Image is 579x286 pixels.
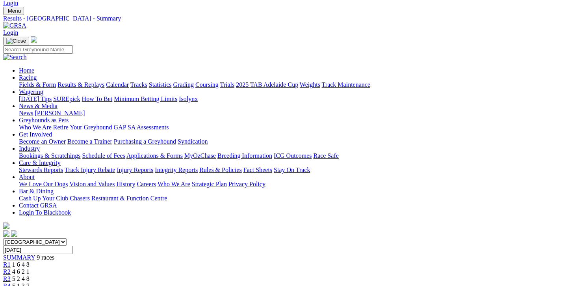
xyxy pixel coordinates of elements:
a: Race Safe [313,152,338,159]
a: Become an Owner [19,138,66,145]
a: Isolynx [179,95,198,102]
a: Trials [220,81,234,88]
span: Menu [8,8,21,14]
img: twitter.svg [11,230,17,237]
a: Login [3,29,18,36]
a: Home [19,67,34,74]
a: Fact Sheets [243,166,272,173]
a: Login To Blackbook [19,209,71,216]
a: Stay On Track [274,166,310,173]
a: Chasers Restaurant & Function Centre [70,195,167,202]
a: Strategic Plan [192,181,227,187]
a: Contact GRSA [19,202,57,209]
img: logo-grsa-white.png [31,36,37,43]
a: Results - [GEOGRAPHIC_DATA] - Summary [3,15,576,22]
a: Weights [300,81,320,88]
a: Wagering [19,88,43,95]
a: How To Bet [82,95,113,102]
a: Fields & Form [19,81,56,88]
a: Statistics [149,81,172,88]
a: GAP SA Assessments [114,124,169,131]
a: We Love Our Dogs [19,181,68,187]
a: Get Involved [19,131,52,138]
a: Industry [19,145,40,152]
a: Grading [173,81,194,88]
div: Bar & Dining [19,195,576,202]
a: Applications & Forms [126,152,183,159]
img: GRSA [3,22,26,29]
span: 4 6 2 1 [12,268,30,275]
img: Search [3,54,27,61]
div: About [19,181,576,188]
img: logo-grsa-white.png [3,222,9,229]
img: Close [6,38,26,44]
a: Breeding Information [217,152,272,159]
a: News [19,110,33,116]
a: ICG Outcomes [274,152,312,159]
span: 9 races [37,254,54,261]
span: 1 6 4 8 [12,261,30,268]
a: Cash Up Your Club [19,195,68,202]
button: Toggle navigation [3,37,29,45]
a: [PERSON_NAME] [35,110,85,116]
input: Select date [3,246,73,254]
a: Careers [137,181,156,187]
button: Toggle navigation [3,7,24,15]
a: Track Maintenance [322,81,370,88]
div: Racing [19,81,576,88]
a: Bookings & Scratchings [19,152,80,159]
a: Retire Your Greyhound [53,124,112,131]
a: Bar & Dining [19,188,54,194]
a: R3 [3,275,11,282]
div: Wagering [19,95,576,103]
a: MyOzChase [184,152,216,159]
a: SUREpick [53,95,80,102]
div: Industry [19,152,576,159]
a: Calendar [106,81,129,88]
a: Schedule of Fees [82,152,125,159]
a: Purchasing a Greyhound [114,138,176,145]
a: Results & Replays [58,81,104,88]
input: Search [3,45,73,54]
a: Who We Are [19,124,52,131]
a: 2025 TAB Adelaide Cup [236,81,298,88]
a: Greyhounds as Pets [19,117,69,123]
a: SUMMARY [3,254,35,261]
a: News & Media [19,103,58,109]
a: Vision and Values [69,181,115,187]
a: [DATE] Tips [19,95,52,102]
a: Syndication [178,138,208,145]
a: History [116,181,135,187]
a: Racing [19,74,37,81]
div: Greyhounds as Pets [19,124,576,131]
a: Rules & Policies [199,166,242,173]
a: Stewards Reports [19,166,63,173]
div: Care & Integrity [19,166,576,174]
a: Become a Trainer [67,138,112,145]
a: Tracks [130,81,147,88]
a: R2 [3,268,11,275]
div: News & Media [19,110,576,117]
span: 5 2 4 8 [12,275,30,282]
a: Minimum Betting Limits [114,95,177,102]
div: Get Involved [19,138,576,145]
a: Injury Reports [117,166,153,173]
a: R1 [3,261,11,268]
a: Coursing [195,81,219,88]
a: Who We Are [158,181,190,187]
img: facebook.svg [3,230,9,237]
a: Care & Integrity [19,159,61,166]
a: About [19,174,35,180]
a: Track Injury Rebate [65,166,115,173]
a: Integrity Reports [155,166,198,173]
a: Privacy Policy [228,181,265,187]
